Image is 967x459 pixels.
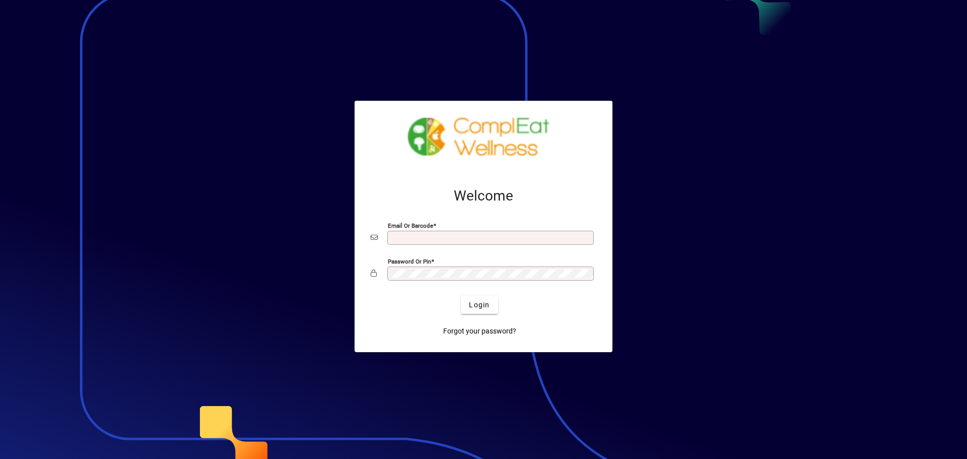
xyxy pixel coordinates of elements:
[443,326,516,337] span: Forgot your password?
[469,300,490,310] span: Login
[461,296,498,314] button: Login
[388,258,431,265] mat-label: Password or Pin
[371,187,596,205] h2: Welcome
[439,322,520,340] a: Forgot your password?
[388,222,433,229] mat-label: Email or Barcode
